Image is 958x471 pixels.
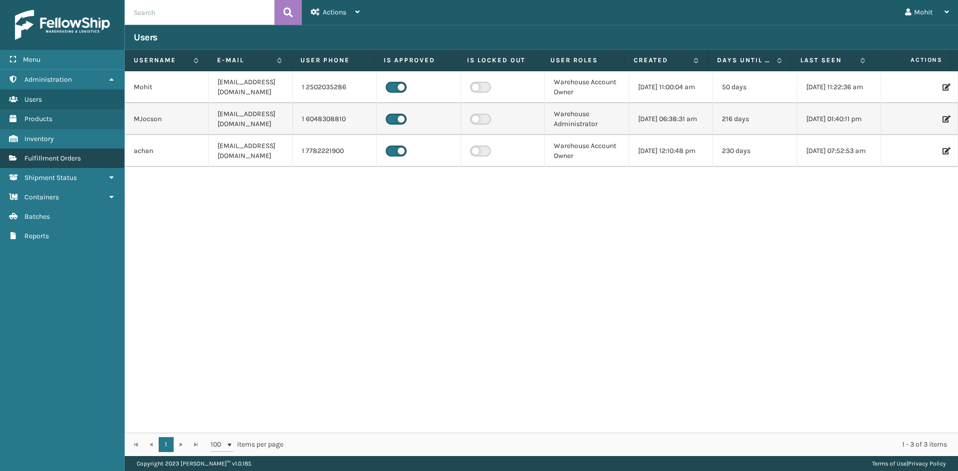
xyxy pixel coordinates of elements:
[293,103,377,135] td: 1 6048308810
[293,71,377,103] td: 1 2502035286
[24,115,52,123] span: Products
[24,193,59,201] span: Containers
[800,56,855,65] label: Last Seen
[629,135,713,167] td: [DATE] 12:10:48 pm
[24,173,77,182] span: Shipment Status
[713,135,797,167] td: 230 days
[545,135,629,167] td: Warehouse Account Owner
[878,52,949,68] span: Actions
[125,71,209,103] td: Mohit
[24,95,42,104] span: Users
[24,212,50,221] span: Batches
[629,71,713,103] td: [DATE] 11:00:04 am
[134,56,189,65] label: Username
[300,56,365,65] label: User phone
[717,56,772,65] label: Days until password expires
[125,135,209,167] td: achan
[797,135,881,167] td: [DATE] 07:52:53 am
[634,56,689,65] label: Created
[713,71,797,103] td: 50 days
[24,75,72,84] span: Administration
[384,56,449,65] label: Is Approved
[293,135,377,167] td: 1 7782221900
[713,103,797,135] td: 216 days
[211,437,283,452] span: items per page
[209,71,292,103] td: [EMAIL_ADDRESS][DOMAIN_NAME]
[943,116,949,123] i: Edit
[550,56,615,65] label: User Roles
[15,10,110,40] img: logo
[872,456,946,471] div: |
[943,148,949,155] i: Edit
[545,71,629,103] td: Warehouse Account Owner
[159,437,174,452] a: 1
[797,103,881,135] td: [DATE] 01:40:11 pm
[797,71,881,103] td: [DATE] 11:22:36 am
[943,84,949,91] i: Edit
[137,456,251,471] p: Copyright 2023 [PERSON_NAME]™ v 1.0.185
[209,103,292,135] td: [EMAIL_ADDRESS][DOMAIN_NAME]
[545,103,629,135] td: Warehouse Administrator
[297,440,947,450] div: 1 - 3 of 3 items
[209,135,292,167] td: [EMAIL_ADDRESS][DOMAIN_NAME]
[872,460,907,467] a: Terms of Use
[217,56,272,65] label: E-mail
[23,55,40,64] span: Menu
[211,440,226,450] span: 100
[24,232,49,240] span: Reports
[125,103,209,135] td: MJocson
[134,31,158,43] h3: Users
[24,135,54,143] span: Inventory
[629,103,713,135] td: [DATE] 06:38:31 am
[323,8,346,16] span: Actions
[24,154,81,162] span: Fulfillment Orders
[467,56,532,65] label: Is Locked Out
[908,460,946,467] a: Privacy Policy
